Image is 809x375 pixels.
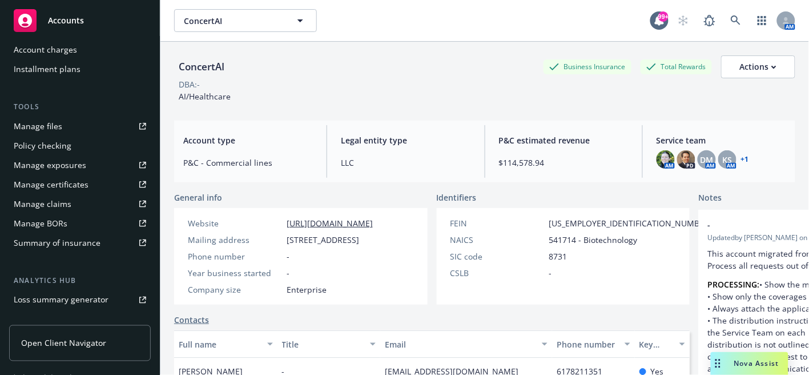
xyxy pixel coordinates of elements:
[188,250,282,262] div: Phone number
[711,352,788,375] button: Nova Assist
[437,192,477,204] span: Identifiers
[174,192,222,204] span: General info
[14,117,62,135] div: Manage files
[183,157,313,169] span: P&C - Commercial lines
[287,218,373,229] a: [URL][DOMAIN_NAME]
[9,101,151,113] div: Tools
[698,9,721,32] a: Report a Bug
[544,59,631,74] div: Business Insurance
[277,330,381,358] button: Title
[9,175,151,194] a: Manage certificates
[549,250,567,262] span: 8731
[657,150,675,169] img: photo
[9,156,151,174] a: Manage exposures
[14,156,86,174] div: Manage exposures
[450,217,545,229] div: FEIN
[741,156,749,163] a: +1
[188,284,282,296] div: Company size
[14,175,88,194] div: Manage certificates
[287,234,359,246] span: [STREET_ADDRESS]
[9,195,151,213] a: Manage claims
[499,134,629,146] span: P&C estimated revenue
[179,91,231,102] span: AI/Healthcare
[734,358,779,368] span: Nova Assist
[287,267,289,279] span: -
[287,284,327,296] span: Enterprise
[183,134,313,146] span: Account type
[725,9,747,32] a: Search
[641,59,712,74] div: Total Rewards
[14,41,77,59] div: Account charges
[184,15,283,27] span: ConcertAI
[14,234,100,252] div: Summary of insurance
[721,55,795,78] button: Actions
[188,267,282,279] div: Year business started
[499,157,629,169] span: $114,578.94
[9,137,151,155] a: Policy checking
[287,250,289,262] span: -
[700,154,713,166] span: DM
[174,314,209,326] a: Contacts
[341,157,470,169] span: LLC
[557,338,617,350] div: Phone number
[699,192,722,205] span: Notes
[711,352,725,375] div: Drag to move
[635,330,690,358] button: Key contact
[341,134,470,146] span: Legal entity type
[657,134,786,146] span: Service team
[552,330,634,358] button: Phone number
[740,56,776,78] div: Actions
[14,214,67,233] div: Manage BORs
[549,234,638,246] span: 541714 - Biotechnology
[380,330,552,358] button: Email
[672,9,695,32] a: Start snowing
[549,217,713,229] span: [US_EMPLOYER_IDENTIFICATION_NUMBER]
[450,267,545,279] div: CSLB
[48,16,84,25] span: Accounts
[708,279,760,290] strong: PROCESSING:
[14,60,81,78] div: Installment plans
[14,137,71,155] div: Policy checking
[282,338,364,350] div: Title
[385,338,535,350] div: Email
[179,338,260,350] div: Full name
[9,60,151,78] a: Installment plans
[174,59,229,74] div: ConcertAI
[9,117,151,135] a: Manage files
[188,234,282,246] div: Mailing address
[174,9,317,32] button: ConcertAI
[658,11,669,22] div: 99+
[188,217,282,229] div: Website
[9,5,151,37] a: Accounts
[9,41,151,59] a: Account charges
[179,78,200,90] div: DBA: -
[751,9,774,32] a: Switch app
[9,291,151,309] a: Loss summary generator
[549,267,552,279] span: -
[639,338,673,350] div: Key contact
[722,154,732,166] span: KS
[677,150,695,169] img: photo
[9,275,151,286] div: Analytics hub
[9,234,151,252] a: Summary of insurance
[14,291,108,309] div: Loss summary generator
[21,337,106,349] span: Open Client Navigator
[450,250,545,262] div: SIC code
[14,195,71,213] div: Manage claims
[174,330,277,358] button: Full name
[450,234,545,246] div: NAICS
[9,214,151,233] a: Manage BORs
